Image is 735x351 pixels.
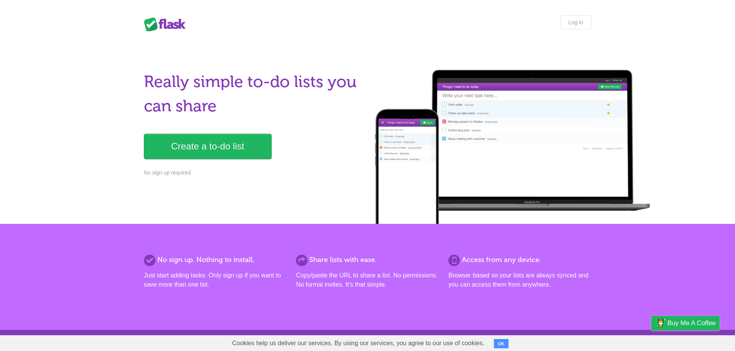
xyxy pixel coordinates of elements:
span: Buy me a coffee [667,316,716,330]
p: Just start adding tasks. Only sign up if you want to save more than one list. [144,271,287,289]
p: Copy/paste the URL to share a list. No permissions. No formal invites. It's that simple. [296,271,439,289]
h2: No sign up. Nothing to install. [144,255,287,265]
a: Create a to-do list [144,134,272,159]
span: Cookies help us deliver our services. By using our services, you agree to our use of cookies. [225,336,492,351]
div: Flask Lists [144,17,190,31]
img: Buy me a coffee [655,316,666,329]
p: Browser based so your lists are always synced and you can access them from anywhere. [448,271,591,289]
p: No sign up required [144,169,363,177]
h1: Really simple to-do lists you can share [144,70,363,118]
h2: Share lists with ease. [296,255,439,265]
a: Buy me a coffee [651,316,720,330]
h2: Access from any device. [448,255,591,265]
a: Log in [560,15,591,29]
button: OK [494,339,509,348]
